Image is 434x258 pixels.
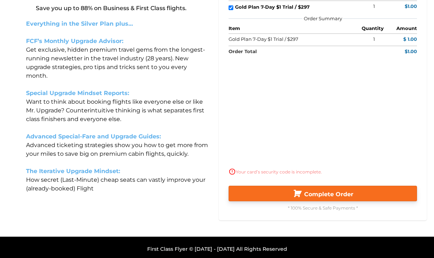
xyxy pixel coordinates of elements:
[26,90,129,96] strong: Special Upgrade Mindset Reports:
[229,168,236,175] img: alert
[383,3,417,12] span: $1.00
[227,56,418,166] iframe: Secure payment input frame
[366,3,383,12] div: 1
[383,36,417,42] span: $ 1.00
[229,25,362,31] span: Item
[229,48,257,54] strong: Order Total
[229,15,417,22] div: Order Summary
[7,5,215,12] h2: Save you up to 88% on Business & First Class flights.
[229,164,417,179] div: Your card’s security code is incomplete.
[384,25,417,31] span: Amount
[26,176,208,193] p: How secret (Last-Minute) cheap seats can vastly improve your (already-booked) Flight
[26,38,123,44] strong: FCF’s Monthly Upgrade Advisor:
[26,133,161,140] strong: Advanced Special-Fare and Upgrade Guides:
[366,36,383,42] span: 1
[362,25,384,31] span: Quantity
[13,246,421,252] h2: First Class Flyer © [DATE] - [DATE] All Rights Reserved
[405,48,417,54] div: $1.00
[26,98,208,124] p: Want to think about booking flights like everyone else or like Mr. Upgrade? Counterintuitive thin...
[26,46,208,80] p: Get exclusive, hidden premium travel gems from the longest-running newsletter in the travel indus...
[304,191,353,198] span: Complete Order
[229,186,417,201] button: Complete Order
[235,4,310,10] strong: Gold Plan 7-Day $1 Trial / $297
[26,168,120,175] strong: The Iterative Upgrade Mindset:
[229,36,298,42] span: Gold Plan 7-Day $1 Trial / $297
[26,141,208,158] p: Advanced ticketing strategies show you how to get more from your miles to save big on premium cab...
[26,20,133,27] strong: Everything in the Silver Plan plus…
[288,205,358,211] span: * 100% Secure & Safe Payments *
